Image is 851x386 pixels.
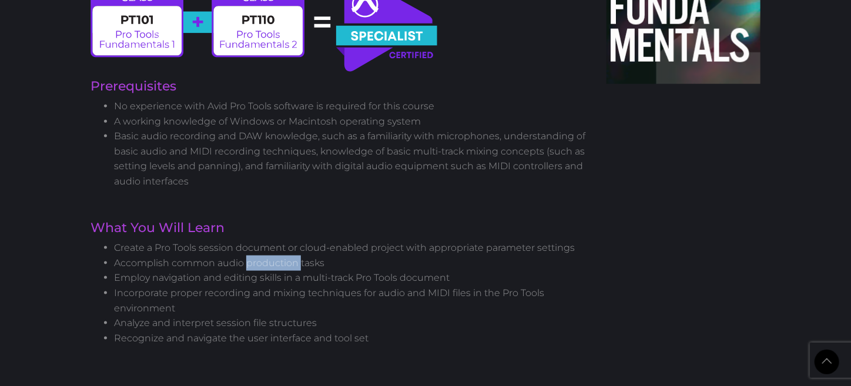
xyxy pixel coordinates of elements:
li: No experience with Avid Pro Tools software is required for this course [114,99,589,114]
li: Basic audio recording and DAW knowledge, such as a familiarity with microphones, understanding of... [114,129,589,189]
li: Accomplish common audio production tasks [114,256,589,271]
li: Create a Pro Tools session document or cloud-enabled project with appropriate parameter settings [114,240,589,256]
li: A working knowledge of Windows or Macintosh operating system [114,114,589,129]
li: Recognize and navigate the user interface and tool set [114,331,589,346]
li: Incorporate proper recording and mixing techniques for audio and MIDI files in the Pro Tools envi... [114,286,589,315]
li: Employ navigation and editing skills in a multi-track Pro Tools document [114,270,589,286]
a: Back to Top [815,350,839,374]
h2: What You Will Learn [91,221,589,234]
li: Analyze and interpret session file structures [114,315,589,331]
h2: Prerequisites [91,80,589,93]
